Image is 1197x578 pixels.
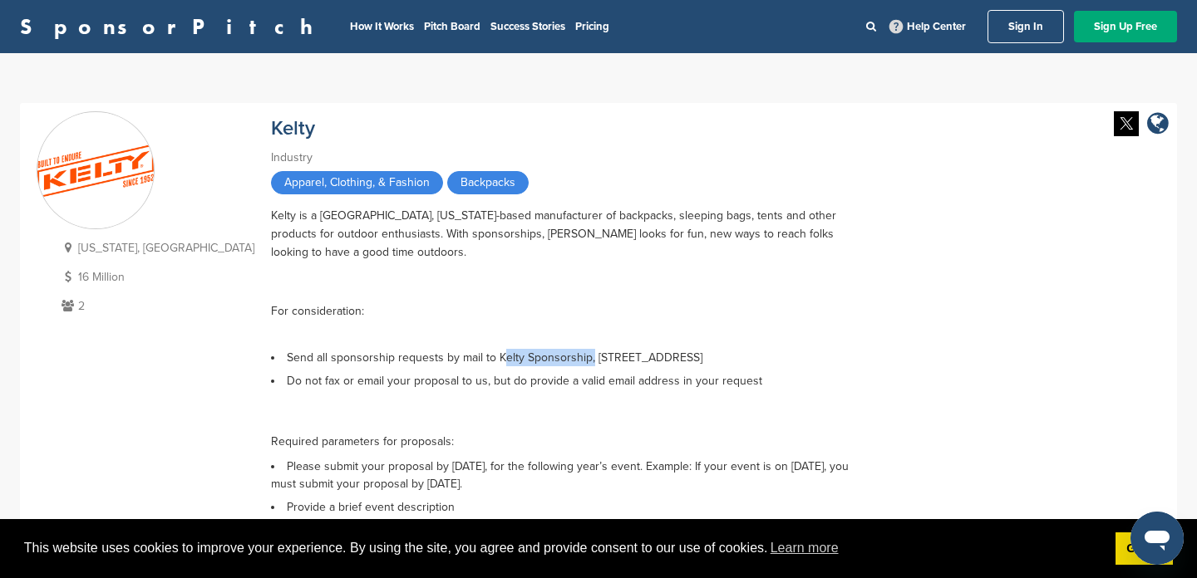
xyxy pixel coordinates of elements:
[886,17,969,37] a: Help Center
[24,536,1102,561] span: This website uses cookies to improve your experience. By using the site, you agree and provide co...
[575,20,609,33] a: Pricing
[271,389,853,453] p: Required parameters for proposals:
[37,113,154,229] img: Sponsorpitch & Kelty
[768,536,841,561] a: learn more about cookies
[424,20,480,33] a: Pitch Board
[1116,532,1173,566] a: dismiss cookie message
[271,149,853,167] div: Industry
[350,20,414,33] a: How It Works
[271,498,853,516] li: Provide a brief event description
[1130,512,1184,565] iframe: Button to launch messaging window
[271,116,315,140] a: Kelty
[988,10,1064,43] a: Sign In
[57,267,254,287] p: 16 Million
[447,171,529,194] span: Backpacks
[490,20,565,33] a: Success Stories
[1114,111,1139,136] img: Twitter white
[57,238,254,258] p: [US_STATE], [GEOGRAPHIC_DATA]
[1074,11,1177,42] a: Sign Up Free
[271,349,853,366] li: Send all sponsorship requests by mail to Kelty Sponsorship, [STREET_ADDRESS]
[57,296,254,316] p: 2
[271,372,853,453] li: Do not fax or email your proposal to us, but do provide a valid email address in your request
[271,280,853,343] p: For consideration:
[20,16,323,37] a: SponsorPitch
[271,171,443,194] span: Apparel, Clothing, & Fashion
[1147,111,1169,139] a: company link
[271,458,853,492] li: Please submit your proposal by [DATE], for the following year’s event. Example: If your event is ...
